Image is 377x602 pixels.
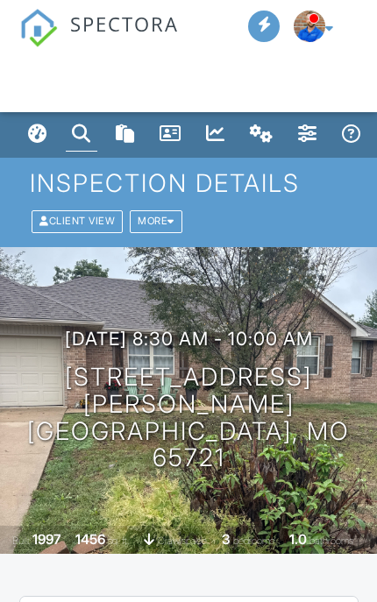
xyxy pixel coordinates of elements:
a: SPECTORA [19,25,179,60]
a: Dashboard [22,118,53,152]
div: 1997 [32,531,60,548]
div: 3 [222,531,231,548]
span: SPECTORA [70,9,179,37]
a: Support Center [336,118,367,152]
span: Built [12,535,30,547]
a: Settings [292,118,324,152]
a: Contacts [153,118,188,152]
a: Inspections [66,118,97,152]
div: Client View [32,210,123,232]
h1: Inspection Details [30,170,347,197]
img: The Best Home Inspection Software - Spectora [19,9,58,47]
h1: [STREET_ADDRESS][PERSON_NAME] [GEOGRAPHIC_DATA], MO 65721 [25,364,352,471]
a: Client View [30,215,128,227]
div: More [130,210,182,232]
div: 1456 [75,531,105,548]
img: 4l4a1640.jpg [294,11,325,42]
span: sq. ft. [108,535,129,547]
a: Automations (Advanced) [244,118,280,152]
span: bedrooms [233,535,274,547]
a: Templates [110,118,141,152]
div: 1.0 [289,531,307,548]
a: Metrics [200,118,231,152]
h3: [DATE] 8:30 am - 10:00 am [65,329,313,350]
span: bathrooms [309,535,353,547]
span: crawlspace [158,535,207,547]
